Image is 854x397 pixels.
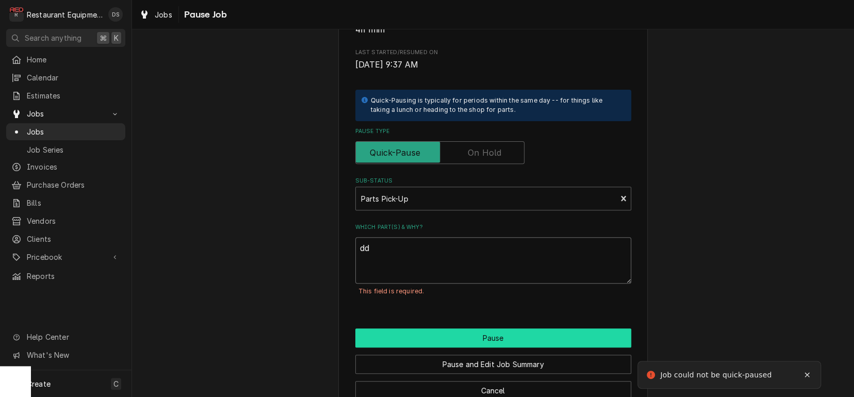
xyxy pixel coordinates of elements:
[355,223,631,307] div: Which part(s) & why?
[355,328,631,348] div: Button Group Row
[27,9,103,20] div: Restaurant Equipment Diagnostics
[355,60,418,70] span: [DATE] 9:37 AM
[355,284,631,300] div: Field Errors
[27,179,120,190] span: Purchase Orders
[27,332,119,342] span: Help Center
[355,223,631,231] label: Which part(s) & why?
[6,230,125,247] a: Clients
[6,328,125,345] a: Go to Help Center
[27,161,120,172] span: Invoices
[27,271,120,282] span: Reports
[6,158,125,175] a: Invoices
[27,197,120,208] span: Bills
[371,96,621,115] div: Quick-Pausing is typically for periods within the same day -- for things like taking a lunch or h...
[135,6,176,23] a: Jobs
[6,105,125,122] a: Go to Jobs
[108,7,123,22] div: Derek Stewart's Avatar
[108,7,123,22] div: DS
[27,90,120,101] span: Estimates
[27,144,120,155] span: Job Series
[355,348,631,374] div: Button Group Row
[355,48,631,71] div: Last Started/Resumed On
[27,350,119,360] span: What's New
[6,212,125,229] a: Vendors
[27,72,120,83] span: Calendar
[27,252,105,262] span: Pricebook
[355,177,631,185] label: Sub-Status
[660,370,773,381] div: Job could not be quick-paused
[6,51,125,68] a: Home
[355,177,631,210] div: Sub-Status
[114,32,119,43] span: K
[6,141,125,158] a: Job Series
[6,29,125,47] button: Search anything⌘K
[355,25,385,35] span: 4h 1min
[6,69,125,86] a: Calendar
[6,346,125,363] a: Go to What's New
[6,87,125,104] a: Estimates
[181,8,227,22] span: Pause Job
[355,127,631,164] div: Pause Type
[6,194,125,211] a: Bills
[6,249,125,266] a: Go to Pricebook
[27,54,120,65] span: Home
[355,48,631,57] span: Last Started/Resumed On
[27,379,51,388] span: Create
[355,355,631,374] button: Pause and Edit Job Summary
[355,127,631,136] label: Pause Type
[355,328,631,348] button: Pause
[9,7,24,22] div: Restaurant Equipment Diagnostics's Avatar
[113,378,119,389] span: C
[100,32,107,43] span: ⌘
[9,7,24,22] div: R
[355,24,631,36] span: Total Time Logged
[27,234,120,244] span: Clients
[6,176,125,193] a: Purchase Orders
[27,108,105,119] span: Jobs
[355,59,631,71] span: Last Started/Resumed On
[155,9,172,20] span: Jobs
[27,216,120,226] span: Vendors
[27,126,120,137] span: Jobs
[355,237,631,284] textarea: dd
[6,268,125,285] a: Reports
[6,123,125,140] a: Jobs
[25,32,81,43] span: Search anything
